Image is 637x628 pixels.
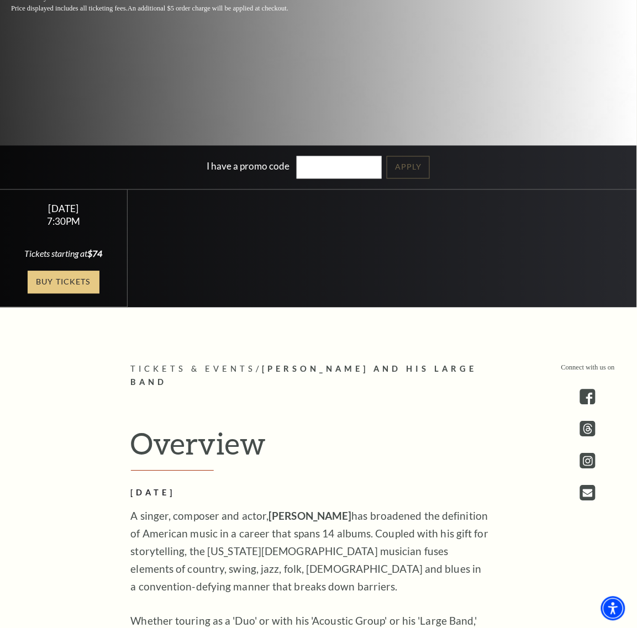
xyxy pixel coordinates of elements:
[87,249,102,259] span: $74
[131,426,507,471] h2: Overview
[128,4,288,12] span: An additional $5 order charge will be applied at checkout.
[580,453,596,469] a: instagram - open in a new tab
[580,485,596,501] a: Open this option - open in a new tab
[269,510,351,523] strong: [PERSON_NAME]
[131,365,477,388] span: [PERSON_NAME] and his Large Band
[580,421,596,437] a: threads.com - open in a new tab
[561,363,615,373] p: Connect with us on
[131,508,490,596] p: A singer, composer and actor, has broadened the definition of American music in a career that spa...
[13,217,114,226] div: 7:30PM
[131,365,256,374] span: Tickets & Events
[28,271,99,294] a: Buy Tickets
[11,3,315,14] p: Price displayed includes all ticketing fees.
[13,248,114,260] div: Tickets starting at
[207,161,290,172] label: I have a promo code
[131,487,490,500] h2: [DATE]
[601,597,625,621] div: Accessibility Menu
[131,363,507,390] p: /
[13,203,114,215] div: [DATE]
[580,389,596,405] a: facebook - open in a new tab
